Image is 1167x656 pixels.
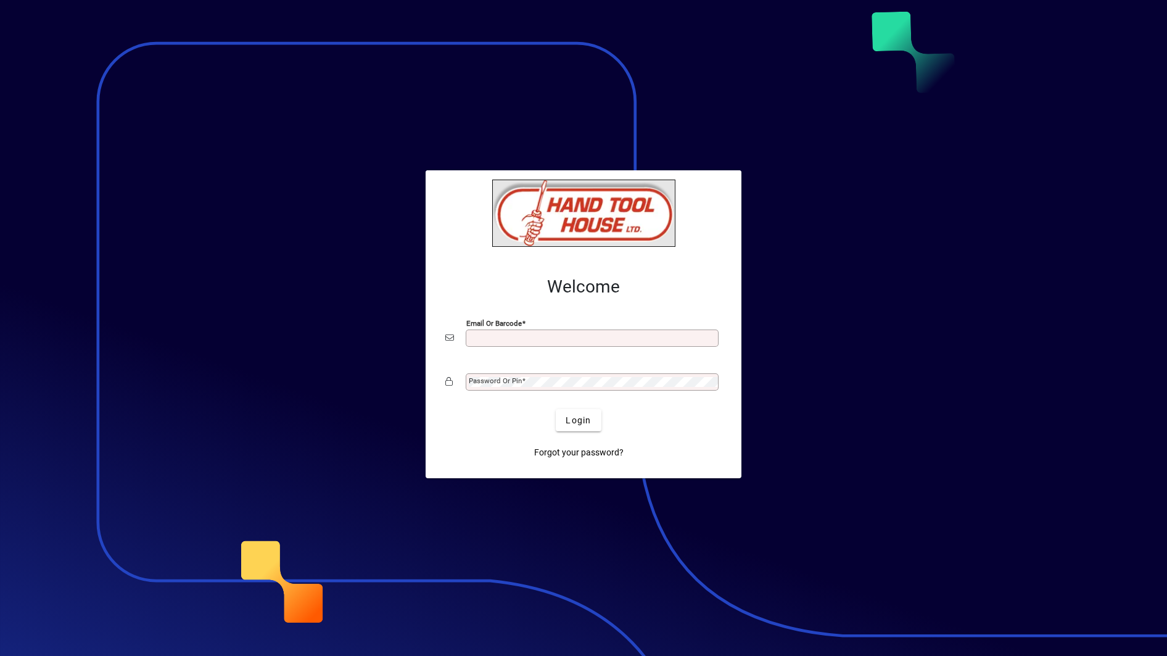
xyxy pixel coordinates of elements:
a: Forgot your password? [529,441,629,463]
h2: Welcome [445,276,722,297]
span: Forgot your password? [534,446,624,459]
mat-label: Password or Pin [469,376,522,385]
span: Login [566,414,591,427]
button: Login [556,409,601,431]
mat-label: Email or Barcode [466,319,522,328]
